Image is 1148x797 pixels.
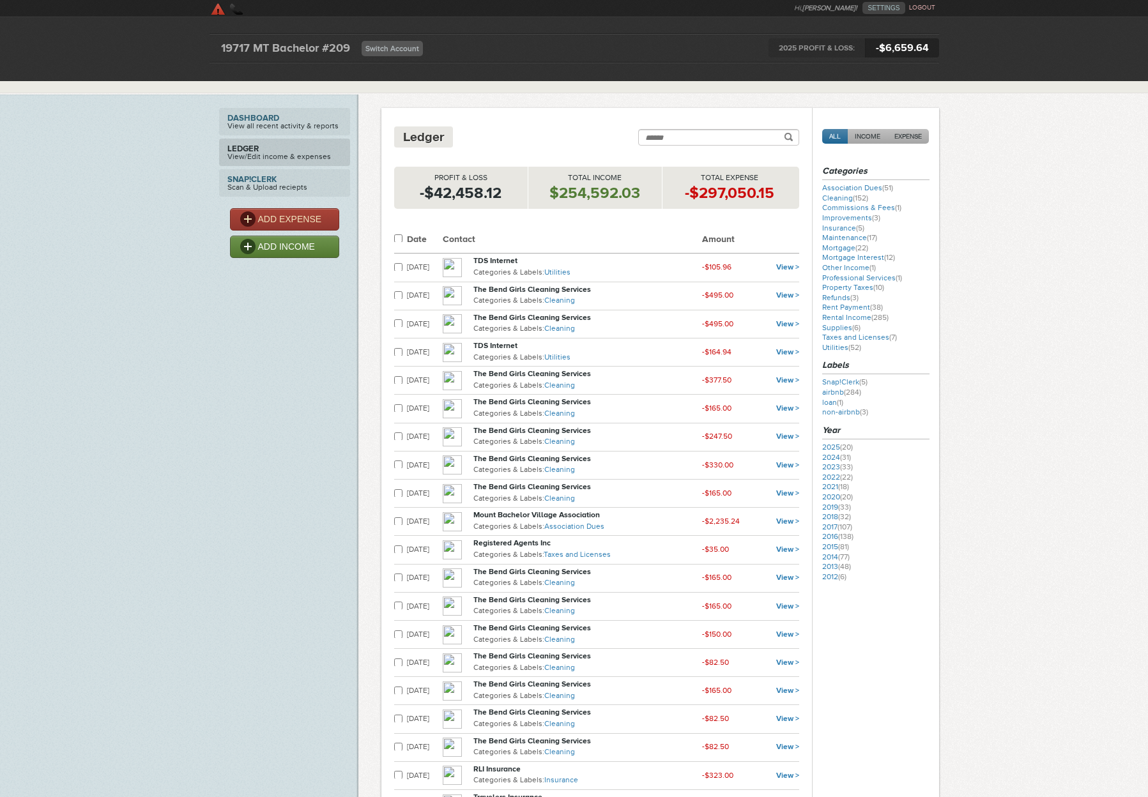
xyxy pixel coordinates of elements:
[840,492,853,501] span: (20)
[473,323,702,335] p: Categories & Labels:
[702,771,733,780] small: -$323.00
[210,2,332,15] a: SkyClerk
[822,303,883,312] a: Rent Payment
[776,319,799,328] a: View >
[702,545,729,554] small: -$35.00
[822,273,902,282] a: Professional Services
[473,426,591,435] strong: The Bend Girls Cleaning Services
[420,184,501,201] strong: -$42,458.12
[822,522,852,531] a: 2017
[473,351,702,364] p: Categories & Labels:
[473,266,702,279] p: Categories & Labels:
[473,746,702,759] p: Categories & Labels:
[840,443,853,452] span: (20)
[840,473,853,482] span: (22)
[822,503,851,512] a: 2019
[403,129,444,145] h4: Ledger
[227,144,342,153] strong: Ledger
[776,432,799,441] a: View >
[473,313,591,322] strong: The Bend Girls Cleaning Services
[544,663,575,672] a: Cleaning
[838,542,849,551] span: (81)
[822,473,853,482] a: 2022
[822,313,889,322] a: Rental Income
[856,224,864,232] span: (5)
[362,41,423,56] a: Switch Account
[769,38,865,57] span: 2025 PROFIT & LOSS:
[776,347,799,356] a: View >
[702,262,731,271] small: -$105.96
[822,512,851,521] a: 2018
[473,690,702,702] p: Categories & Labels:
[473,708,591,717] strong: The Bend Girls Cleaning Services
[838,572,846,581] span: (6)
[219,169,350,197] a: Snap!ClerkScan & Upload reciepts
[473,549,702,561] p: Categories & Labels:
[822,462,853,471] a: 2023
[855,243,868,252] span: (22)
[822,453,851,462] a: 2024
[822,562,851,571] a: 2013
[822,194,868,202] a: Cleaning
[473,634,702,646] p: Categories & Labels:
[407,282,443,310] td: [DATE]
[473,520,702,533] p: Categories & Labels:
[776,714,799,723] a: View >
[473,764,521,773] strong: RLI Insurance
[544,353,570,361] a: Utilities
[407,649,443,677] td: [DATE]
[544,296,575,305] a: Cleaning
[838,522,852,531] span: (107)
[702,658,729,667] small: -$82.50
[822,343,861,352] a: Utilities
[822,377,868,386] a: Snap!Clerk
[702,630,731,639] small: -$150.00
[822,398,843,407] a: loan
[822,253,895,262] a: Mortgage Interest
[443,228,702,254] th: Contact
[473,464,702,476] p: Categories & Labels:
[776,291,799,300] a: View >
[896,273,902,282] span: (1)
[702,376,731,384] small: -$377.50
[822,263,876,272] a: Other Income
[702,319,733,328] small: -$495.00
[702,404,731,413] small: -$165.00
[685,184,774,201] strong: -$297,050.15
[473,567,591,576] strong: The Bend Girls Cleaning Services
[822,482,849,491] a: 2021
[544,578,575,587] a: Cleaning
[407,228,443,254] th: Date
[544,775,578,784] a: Insurance
[407,338,443,367] td: [DATE]
[862,2,905,14] a: SETTINGS
[230,236,339,258] a: ADD INCOME
[822,293,859,302] a: Refunds
[473,774,702,787] p: Categories & Labels:
[822,532,853,541] a: 2016
[473,595,591,604] strong: The Bend Girls Cleaning Services
[473,605,702,618] p: Categories & Labels:
[544,494,575,503] a: Cleaning
[473,623,591,632] strong: The Bend Girls Cleaning Services
[838,532,853,541] span: (138)
[822,213,880,222] a: Improvements
[528,173,662,183] p: Total Income
[394,173,528,183] p: Profit & Loss
[776,517,799,526] a: View >
[822,333,897,342] a: Taxes and Licenses
[776,262,799,271] a: View >
[822,243,868,252] a: Mortgage
[544,719,575,728] a: Cleaning
[794,2,862,14] li: Hi,
[838,552,850,561] span: (77)
[702,432,732,441] small: -$247.50
[227,175,342,183] strong: Snap!Clerk
[473,379,702,392] p: Categories & Labels:
[407,592,443,620] td: [DATE]
[544,437,575,446] a: Cleaning
[407,536,443,564] td: [DATE]
[822,359,930,374] h3: Labels
[702,228,799,254] th: Amount
[871,313,889,322] span: (285)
